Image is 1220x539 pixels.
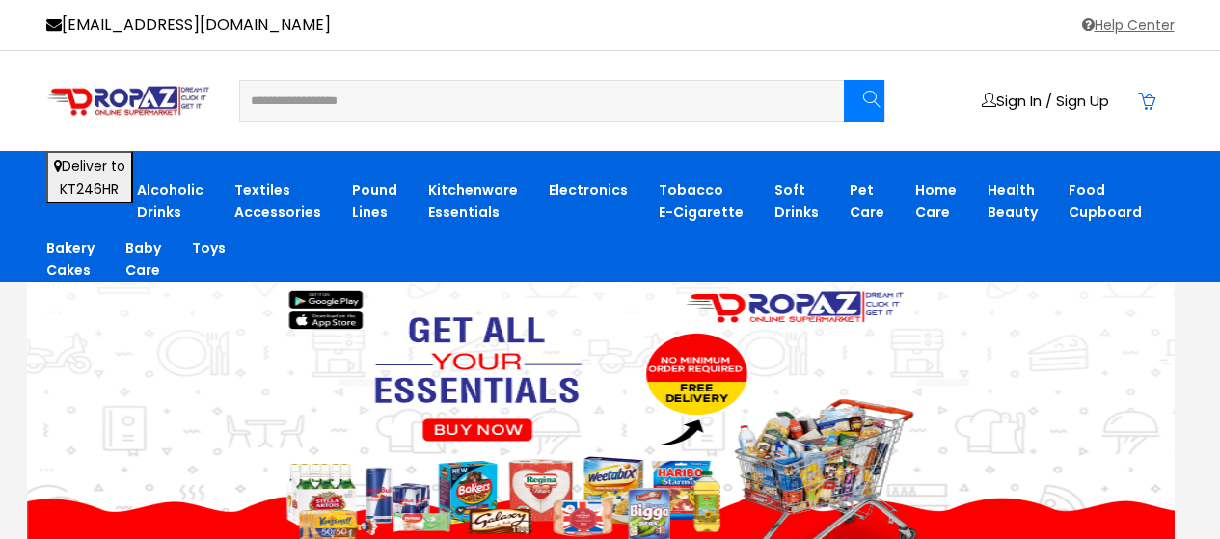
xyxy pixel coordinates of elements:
[1069,179,1142,224] a: FoodCupboard
[915,179,957,224] a: HomeCare
[46,151,133,203] button: Deliver toKT246HR
[46,237,95,282] a: BakeryCakes
[982,93,1109,108] a: Sign In / Sign Up
[137,179,203,224] a: AlcoholicDrinks
[352,179,397,224] a: PoundLines
[428,179,518,224] a: KitchenwareEssentials
[46,85,210,118] img: logo
[234,179,321,224] a: TextilesAccessories
[192,237,226,259] a: Toys
[850,179,884,224] a: PetCare
[125,237,161,282] a: BabyCare
[46,13,331,37] a: [EMAIL_ADDRESS][DOMAIN_NAME]
[549,179,628,202] a: Electronics
[774,179,819,224] a: SoftDrinks
[1079,13,1175,37] a: Help Center
[988,179,1038,224] a: HealthBeauty
[659,179,744,224] a: TobaccoE-Cigarette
